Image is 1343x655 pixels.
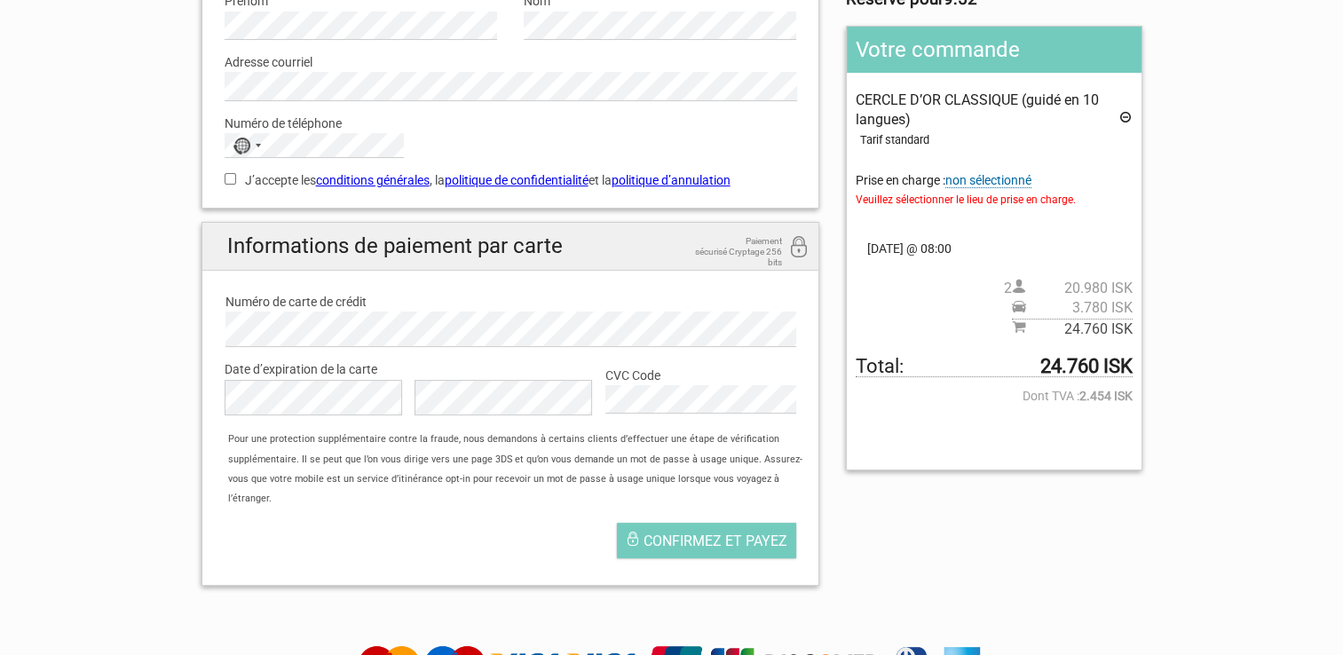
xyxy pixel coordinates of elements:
span: Paiement sécurisé Cryptage 256 bits [693,236,782,268]
label: Date d’expiration de la carte [225,359,797,379]
button: Pays sélectionné [225,134,270,157]
span: CERCLE D’OR CLASSIQUE (guidé en 10 langues) [856,91,1099,128]
span: Change pickup place [945,173,1031,188]
font: J’accepte les , la et la [245,173,731,187]
a: politique d’annulation [612,173,731,187]
div: Tarif standard [860,130,1132,150]
label: Adresse courriel [225,52,797,72]
h2: Votre commande [847,27,1141,73]
font: Dont TVA : [1023,386,1079,406]
span: 20.980 ISK [1026,279,1133,298]
strong: 24.760 ISK [1040,357,1133,376]
i: 256bit encryption [788,236,810,260]
button: Ouvrir le widget de chat LiveChat [204,28,225,49]
label: Numéro de téléphone [225,114,797,133]
button: Confirmez et payez [617,523,796,558]
label: CVC Code [605,366,796,385]
a: conditions générales [316,173,430,187]
span: Confirmez et payez [644,533,787,549]
span: Total to be paid [856,357,1132,377]
span: 2 person(s) [1004,279,1133,298]
label: Numéro de carte de crédit [225,292,796,312]
span: 24.760 ISK [1026,320,1133,339]
font: 2 [1004,280,1012,296]
font: Informations de paiement par carte [227,233,563,258]
span: Veuillez sélectionner le lieu de prise en charge. [856,190,1132,209]
span: [DATE] @ 08:00 [856,239,1132,258]
font: Total: [856,357,904,376]
span: Subtotal [1012,319,1133,339]
span: 3.780 ISK [1026,298,1133,318]
p: Nous sommes absents en ce moment. [PERSON_NAME] revenir plus tard ! [25,31,201,45]
strong: 2.454 ISK [1079,386,1133,406]
div: Pour une protection supplémentaire contre la fraude, nous demandons à certains clients d’effectue... [219,430,818,509]
a: politique de confidentialité [445,173,589,187]
span: Pickup price [1012,298,1133,318]
font: Prise en charge : [856,173,1031,188]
